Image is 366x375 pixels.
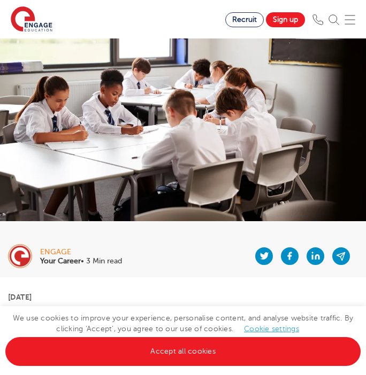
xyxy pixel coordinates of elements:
a: Accept all cookies [5,337,361,366]
div: engage [40,248,122,256]
b: Your Career [40,257,81,265]
img: Search [329,14,339,25]
img: Engage Education [11,6,52,33]
span: Recruit [232,15,257,24]
img: Mobile Menu [345,14,355,25]
a: Recruit [225,12,264,27]
p: • 3 Min read [40,257,122,265]
a: Cookie settings [244,325,299,333]
a: Sign up [266,12,305,27]
span: We use cookies to improve your experience, personalise content, and analyse website traffic. By c... [5,314,361,355]
img: Phone [312,14,323,25]
p: [DATE] [8,293,358,301]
